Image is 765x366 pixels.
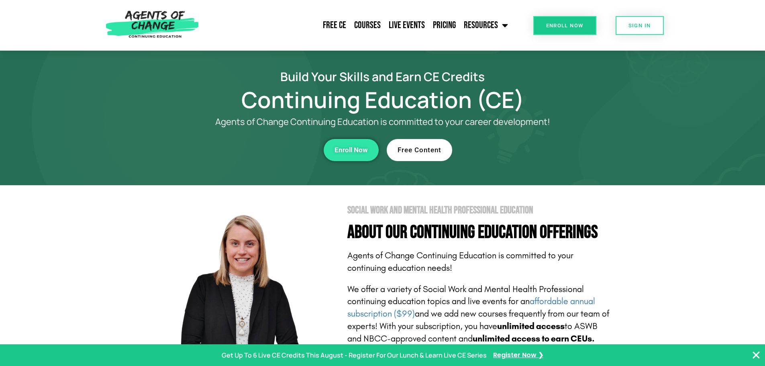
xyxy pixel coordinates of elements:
b: unlimited access [497,321,565,331]
a: Live Events [385,15,429,35]
a: Free Content [387,139,452,161]
a: SIGN IN [616,16,664,35]
button: Close Banner [751,350,761,360]
a: Resources [460,15,512,35]
span: SIGN IN [628,23,651,28]
p: We offer a variety of Social Work and Mental Health Professional continuing education topics and ... [347,283,612,345]
b: unlimited access to earn CEUs. [473,333,595,344]
a: Free CE [319,15,350,35]
span: Free Content [398,147,441,153]
p: Get Up To 6 Live CE Credits This August - Register For Our Lunch & Learn Live CE Series [222,350,487,361]
a: Pricing [429,15,460,35]
nav: Menu [203,15,512,35]
a: Courses [350,15,385,35]
span: Enroll Now [546,23,583,28]
span: Enroll Now [335,147,368,153]
h1: Continuing Education (CE) [154,90,612,109]
h2: Build Your Skills and Earn CE Credits [154,71,612,82]
a: Enroll Now [533,16,596,35]
p: Agents of Change Continuing Education is committed to your career development! [186,117,579,127]
h2: Social Work and Mental Health Professional Education [347,205,612,215]
a: Enroll Now [324,139,379,161]
a: Register Now ❯ [493,350,543,361]
h4: About Our Continuing Education Offerings [347,223,612,241]
span: Agents of Change Continuing Education is committed to your continuing education needs! [347,250,573,273]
